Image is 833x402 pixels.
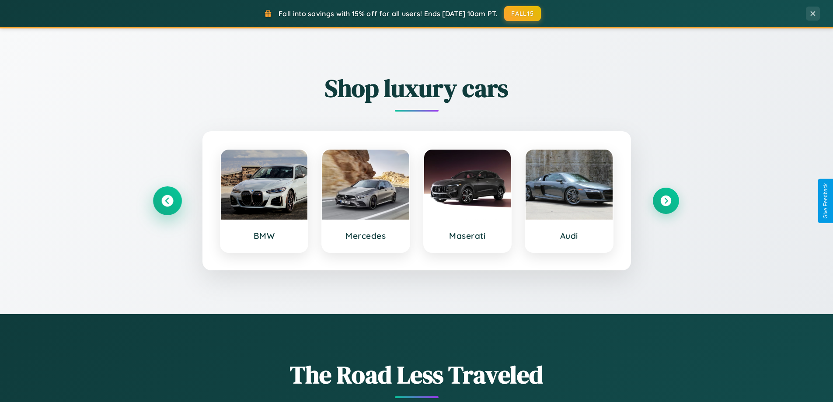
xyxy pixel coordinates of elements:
h3: BMW [230,231,299,241]
button: FALL15 [504,6,541,21]
h3: Maserati [433,231,502,241]
h3: Audi [534,231,604,241]
span: Fall into savings with 15% off for all users! Ends [DATE] 10am PT. [279,9,498,18]
h1: The Road Less Traveled [154,358,679,392]
h2: Shop luxury cars [154,71,679,105]
h3: Mercedes [331,231,401,241]
div: Give Feedback [823,183,829,219]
